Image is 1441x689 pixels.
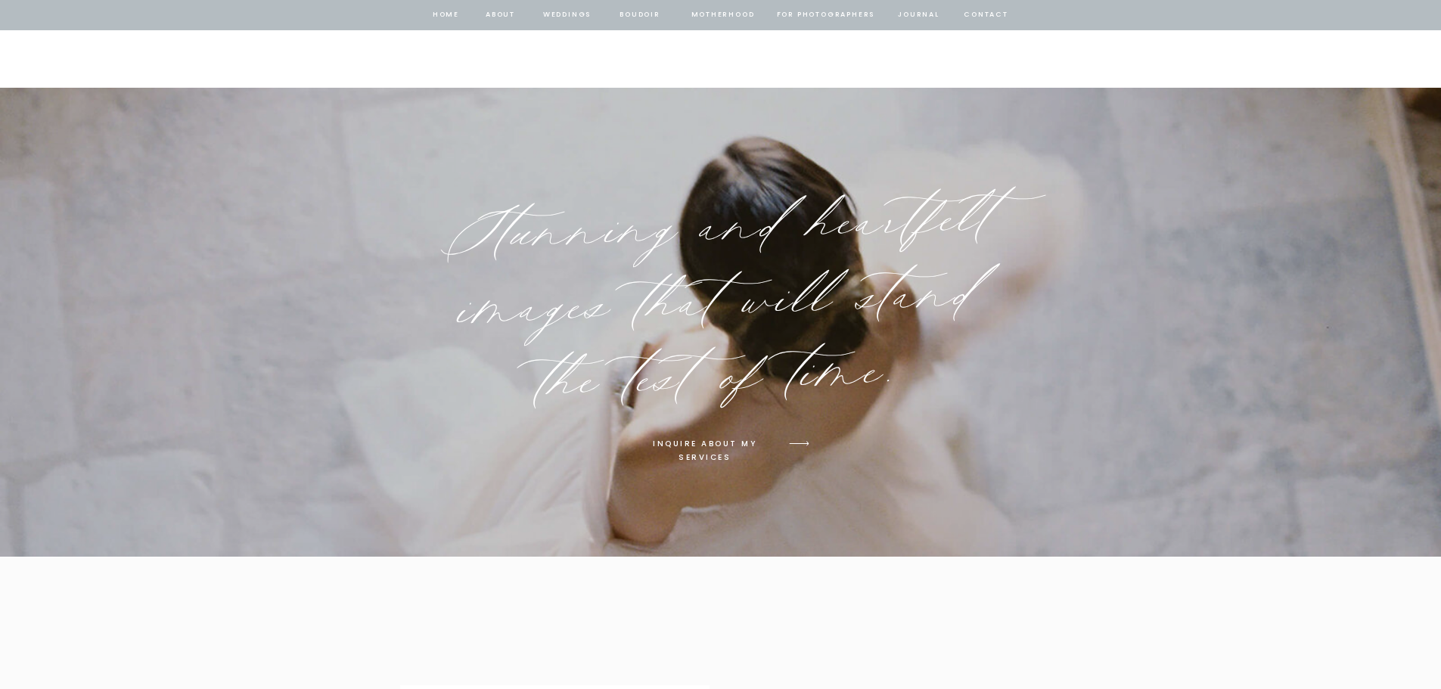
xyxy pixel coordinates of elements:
[432,8,461,22] a: home
[626,437,784,451] a: INQUIRE ABOUT MY SERVICES
[619,8,662,22] a: BOUDOIR
[896,8,943,22] a: journal
[485,8,517,22] a: about
[542,8,593,22] a: Weddings
[962,8,1011,22] a: contact
[777,8,875,22] a: for photographers
[691,8,754,22] a: Motherhood
[418,201,1023,426] p: Stunning and heartfelt images that will stand the test of time.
